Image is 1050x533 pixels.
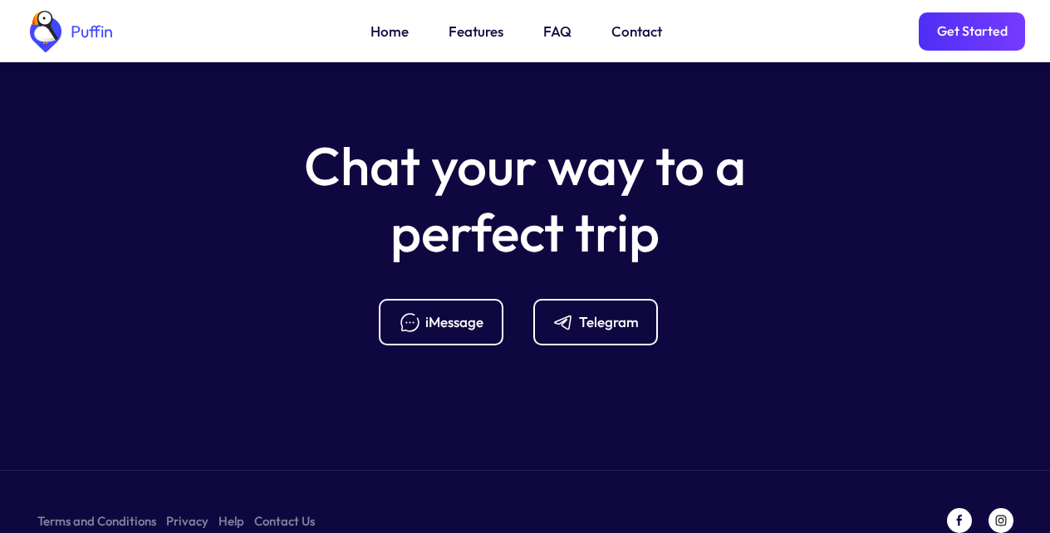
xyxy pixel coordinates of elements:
[254,511,315,531] a: Contact Us
[579,313,639,331] div: Telegram
[379,299,517,345] a: iMessage
[25,11,113,52] a: home
[276,133,774,266] h5: Chat your way to a perfect trip
[218,511,244,531] a: Help
[425,313,483,331] div: iMessage
[66,23,113,40] div: Puffin
[449,21,503,42] a: Features
[543,21,572,42] a: FAQ
[166,511,209,531] a: Privacy
[919,12,1025,51] a: Get Started
[37,511,156,531] a: Terms and Conditions
[370,21,409,42] a: Home
[611,21,662,42] a: Contact
[533,299,671,345] a: Telegram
